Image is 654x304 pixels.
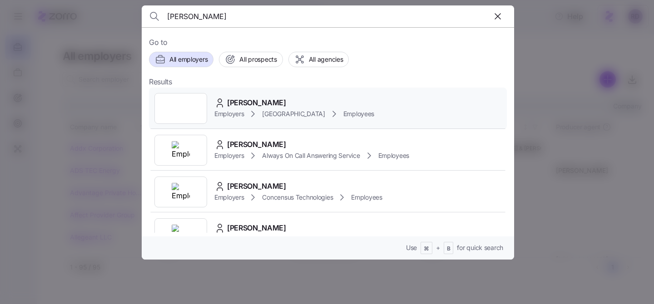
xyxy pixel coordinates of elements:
span: Go to [149,37,507,48]
span: Employees [343,109,374,118]
span: for quick search [457,243,503,252]
button: All agencies [288,52,349,67]
span: All prospects [239,55,277,64]
span: All employers [169,55,208,64]
span: Employees [378,151,409,160]
img: Employer logo [172,225,190,243]
span: Concensus Technologies [262,193,333,202]
span: [PERSON_NAME] [227,97,286,108]
img: Employer logo [172,141,190,159]
span: Employers [214,193,244,202]
button: All prospects [219,52,282,67]
img: Employer logo [172,99,190,118]
span: Results [149,76,172,88]
span: ⌘ [424,245,429,253]
span: [GEOGRAPHIC_DATA] [262,109,325,118]
span: [PERSON_NAME] [227,181,286,192]
span: Employers [214,109,244,118]
span: Use [406,243,417,252]
span: Employees [351,193,382,202]
span: Employers [214,151,244,160]
img: Employer logo [172,183,190,201]
span: [PERSON_NAME] [227,222,286,234]
button: All employers [149,52,213,67]
span: B [447,245,451,253]
span: Always On Call Answering Service [262,151,360,160]
span: All agencies [309,55,343,64]
span: [PERSON_NAME] [227,139,286,150]
span: + [436,243,440,252]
